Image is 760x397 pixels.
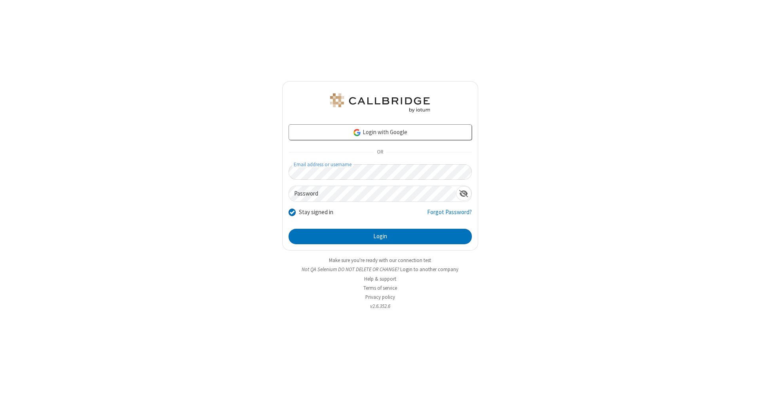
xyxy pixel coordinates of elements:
img: google-icon.png [353,128,361,137]
a: Make sure you're ready with our connection test [329,257,431,264]
a: Help & support [364,275,396,282]
a: Terms of service [363,285,397,291]
div: Show password [456,186,471,201]
button: Login to another company [400,266,458,273]
input: Password [289,186,456,201]
img: QA Selenium DO NOT DELETE OR CHANGE [329,93,431,112]
button: Login [289,229,472,245]
label: Stay signed in [299,208,333,217]
input: Email address or username [289,164,472,180]
a: Privacy policy [365,294,395,300]
iframe: Chat [740,376,754,391]
li: v2.6.352.6 [282,302,478,310]
a: Login with Google [289,124,472,140]
span: OR [374,147,386,158]
li: Not QA Selenium DO NOT DELETE OR CHANGE? [282,266,478,273]
a: Forgot Password? [427,208,472,223]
